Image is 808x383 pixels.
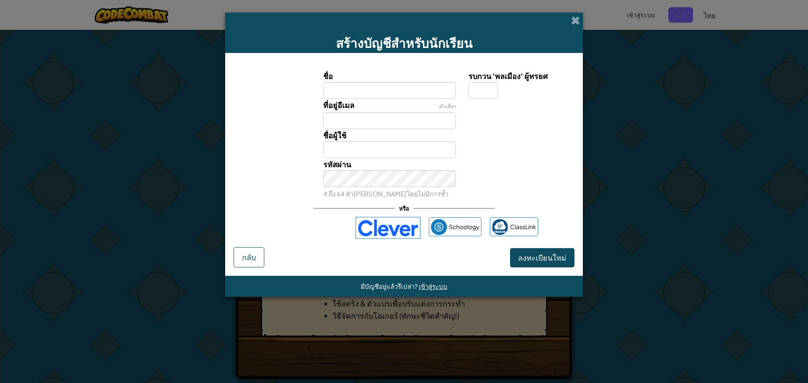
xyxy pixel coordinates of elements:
span: ตัวเลือก [439,103,456,109]
span: กลับ [242,252,256,262]
img: clever-logo-blue.png [356,217,420,239]
span: ชื่อ [323,71,333,81]
img: classlink-logo-small.png [492,219,508,235]
span: Schoology [449,221,479,233]
span: ชื่อผู้ใช้ [323,130,346,140]
span: หรือ [395,202,413,214]
span: รบกวน 'พลเมือง' ผู้ทรยศ [468,71,548,81]
span: รหัสผ่าน [323,159,351,169]
button: ลงทะเบียนใหม่ [510,248,574,267]
img: schoology.png [431,219,447,235]
iframe: Sign in with Google Button [266,219,351,237]
span: ลงทะเบียนใหม่ [518,253,566,262]
span: ที่อยู่อีเมล [323,100,354,110]
button: กลับ [234,247,264,267]
a: เข้าสู่ระบบ [419,282,447,290]
span: ClassLink [510,221,536,233]
span: สร้างบัญชีสำหรับนักเรียน [336,35,473,51]
span: มีบัญชีอยู่แล้วรึเปล่า? [361,282,419,290]
small: 4 ถึง 64 ตัว[PERSON_NAME]โดยไม่มีการซ้ำ [323,190,449,198]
